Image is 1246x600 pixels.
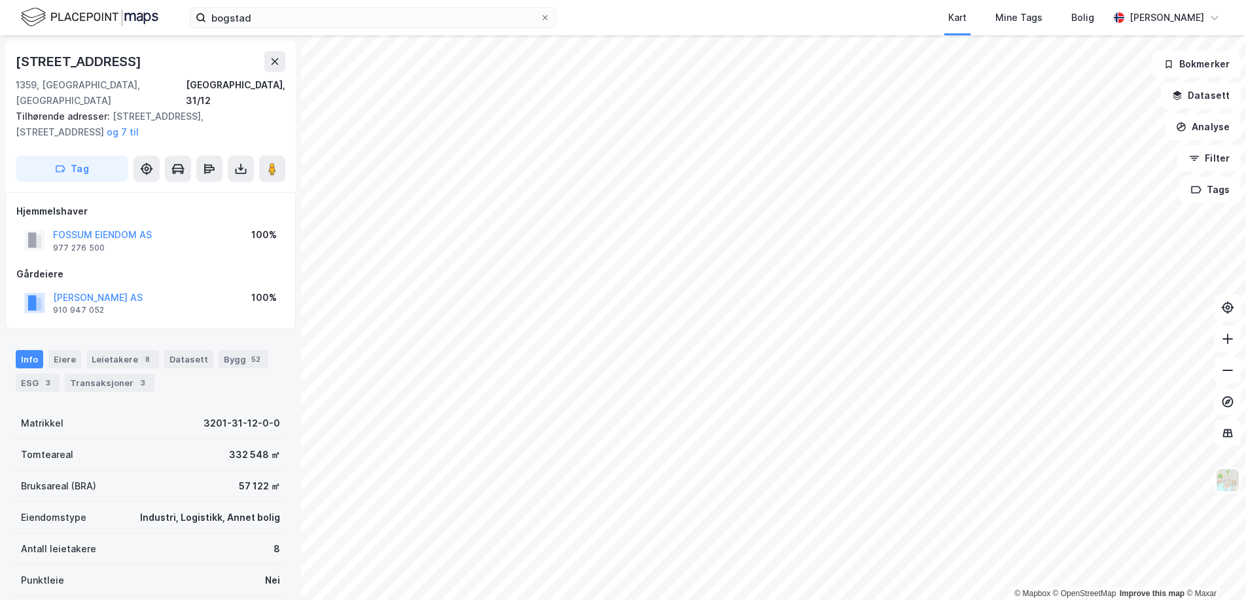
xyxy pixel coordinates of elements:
[1165,114,1241,140] button: Analyse
[16,203,285,219] div: Hjemmelshaver
[249,353,263,366] div: 52
[229,447,280,463] div: 332 548 ㎡
[164,350,213,368] div: Datasett
[65,374,154,392] div: Transaksjoner
[86,350,159,368] div: Leietakere
[21,447,73,463] div: Tomteareal
[16,156,128,182] button: Tag
[16,374,60,392] div: ESG
[1178,145,1241,171] button: Filter
[1180,177,1241,203] button: Tags
[219,350,268,368] div: Bygg
[136,376,149,389] div: 3
[21,6,158,29] img: logo.f888ab2527a4732fd821a326f86c7f29.svg
[186,77,285,109] div: [GEOGRAPHIC_DATA], 31/12
[1053,589,1116,598] a: OpenStreetMap
[141,353,154,366] div: 8
[16,111,113,122] span: Tilhørende adresser:
[1071,10,1094,26] div: Bolig
[251,227,277,243] div: 100%
[21,510,86,525] div: Eiendomstype
[265,573,280,588] div: Nei
[16,266,285,282] div: Gårdeiere
[1161,82,1241,109] button: Datasett
[948,10,967,26] div: Kart
[16,77,186,109] div: 1359, [GEOGRAPHIC_DATA], [GEOGRAPHIC_DATA]
[53,243,105,253] div: 977 276 500
[53,305,104,315] div: 910 947 052
[1014,589,1050,598] a: Mapbox
[16,109,275,140] div: [STREET_ADDRESS], [STREET_ADDRESS]
[1152,51,1241,77] button: Bokmerker
[206,8,540,27] input: Søk på adresse, matrikkel, gårdeiere, leietakere eller personer
[21,415,63,431] div: Matrikkel
[274,541,280,557] div: 8
[21,541,96,557] div: Antall leietakere
[140,510,280,525] div: Industri, Logistikk, Annet bolig
[1181,537,1246,600] iframe: Chat Widget
[251,290,277,306] div: 100%
[1130,10,1204,26] div: [PERSON_NAME]
[21,478,96,494] div: Bruksareal (BRA)
[239,478,280,494] div: 57 122 ㎡
[16,51,144,72] div: [STREET_ADDRESS]
[995,10,1042,26] div: Mine Tags
[1215,468,1240,493] img: Z
[204,415,280,431] div: 3201-31-12-0-0
[41,376,54,389] div: 3
[1120,589,1184,598] a: Improve this map
[16,350,43,368] div: Info
[48,350,81,368] div: Eiere
[21,573,64,588] div: Punktleie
